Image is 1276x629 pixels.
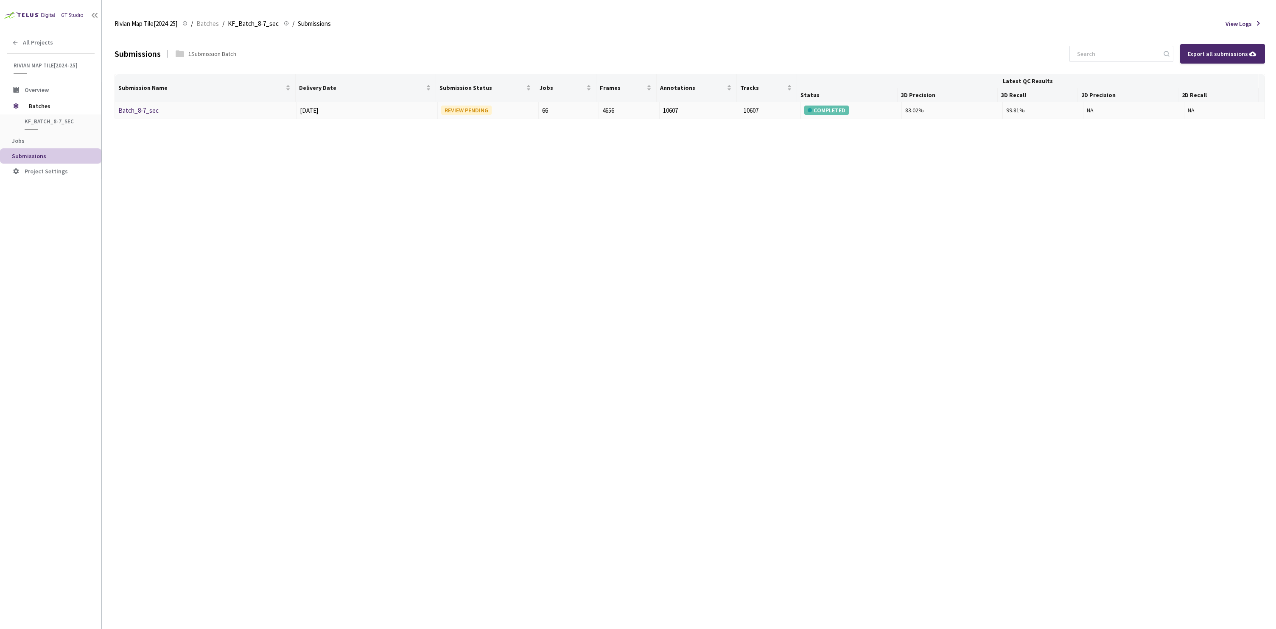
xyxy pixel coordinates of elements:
[115,74,296,102] th: Submission Name
[540,84,585,91] span: Jobs
[1087,106,1181,115] div: NA
[436,74,536,102] th: Submission Status
[905,106,999,115] div: 83.02%
[797,88,897,102] th: Status
[804,106,849,115] div: COMPLETED
[1178,88,1259,102] th: 2D Recall
[191,19,193,29] li: /
[1188,49,1257,58] div: Export all submissions
[298,19,331,29] span: Submissions
[536,74,596,102] th: Jobs
[12,137,25,145] span: Jobs
[115,47,161,60] div: Submissions
[740,84,785,91] span: Tracks
[296,74,436,102] th: Delivery Date
[596,74,657,102] th: Frames
[222,19,224,29] li: /
[1188,106,1261,115] div: NA
[23,39,53,46] span: All Projects
[300,106,434,116] div: [DATE]
[737,74,797,102] th: Tracks
[602,106,656,116] div: 4656
[12,152,46,160] span: Submissions
[439,84,524,91] span: Submission Status
[898,88,998,102] th: 3D Precision
[292,19,294,29] li: /
[118,106,159,114] a: Batch_8-7_sec
[25,86,49,94] span: Overview
[660,84,725,91] span: Annotations
[600,84,645,91] span: Frames
[663,106,736,116] div: 10607
[299,84,424,91] span: Delivery Date
[195,19,221,28] a: Batches
[542,106,596,116] div: 66
[14,62,90,69] span: Rivian Map Tile[2024-25]
[1226,19,1252,28] span: View Logs
[1072,46,1162,61] input: Search
[118,84,284,91] span: Submission Name
[188,49,236,58] div: 1 Submission Batch
[25,118,87,125] span: KF_Batch_8-7_sec
[744,106,797,116] div: 10607
[797,74,1259,88] th: Latest QC Results
[1006,106,1080,115] div: 99.81%
[29,97,87,114] span: Batches
[441,106,492,115] div: REVIEW PENDING
[998,88,1078,102] th: 3D Recall
[61,11,84,19] div: GT Studio
[115,19,177,29] span: Rivian Map Tile[2024-25]
[1078,88,1178,102] th: 2D Precision
[228,19,279,29] span: KF_Batch_8-7_sec
[657,74,737,102] th: Annotations
[25,167,68,175] span: Project Settings
[196,19,219,29] span: Batches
